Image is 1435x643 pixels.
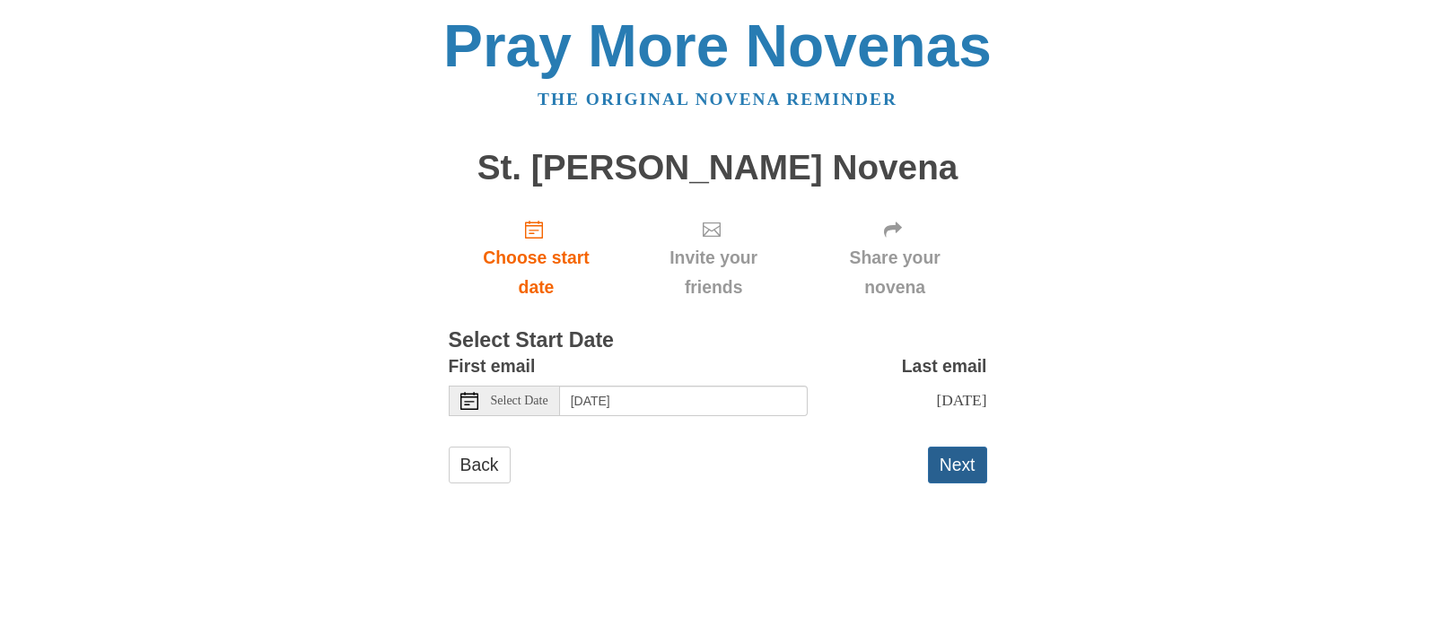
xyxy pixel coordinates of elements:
div: Click "Next" to confirm your start date first. [624,204,802,311]
a: Choose start date [449,204,625,311]
a: The original novena reminder [538,90,897,109]
label: Last email [902,352,987,381]
span: [DATE] [936,391,986,409]
span: Invite your friends [642,243,784,302]
span: Choose start date [467,243,607,302]
h3: Select Start Date [449,329,987,352]
span: Share your novena [821,243,969,302]
h1: St. [PERSON_NAME] Novena [449,149,987,187]
a: Back [449,447,511,483]
span: Select Date [491,395,548,407]
a: Pray More Novenas [443,13,992,79]
button: Next [928,447,987,483]
div: Click "Next" to confirm your start date first. [803,204,987,311]
label: First email [449,352,536,381]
